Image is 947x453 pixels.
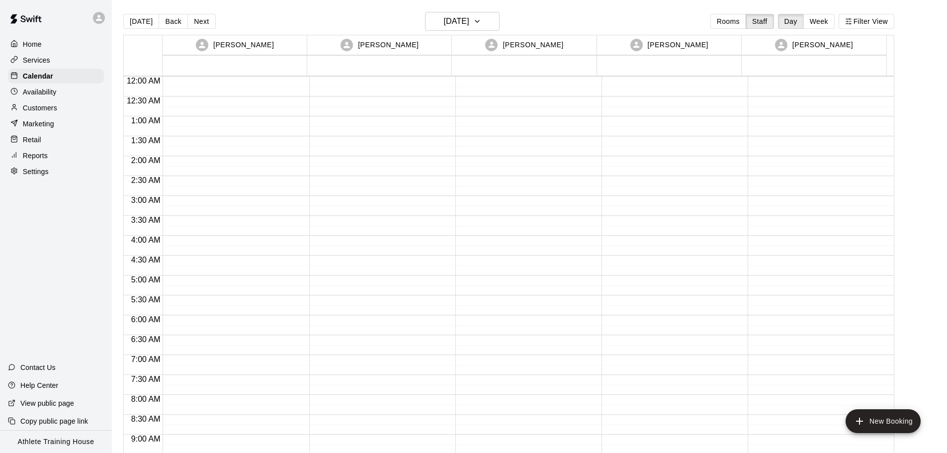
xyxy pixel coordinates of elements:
span: 6:00 AM [129,315,163,324]
span: 3:00 AM [129,196,163,204]
p: [PERSON_NAME] [792,40,853,50]
button: Week [803,14,835,29]
p: Retail [23,135,41,145]
p: Availability [23,87,57,97]
p: [PERSON_NAME] [358,40,419,50]
span: 8:00 AM [129,395,163,403]
button: [DATE] [425,12,500,31]
p: Marketing [23,119,54,129]
span: 5:00 AM [129,275,163,284]
button: Staff [746,14,774,29]
span: 2:00 AM [129,156,163,165]
span: 3:30 AM [129,216,163,224]
a: Services [8,53,104,68]
p: Home [23,39,42,49]
p: [PERSON_NAME] [213,40,274,50]
span: 1:00 AM [129,116,163,125]
p: Athlete Training House [18,437,94,447]
a: Customers [8,100,104,115]
p: Contact Us [20,362,56,372]
a: Reports [8,148,104,163]
p: Copy public page link [20,416,88,426]
span: 4:30 AM [129,256,163,264]
button: [DATE] [123,14,159,29]
span: 2:30 AM [129,176,163,184]
span: 12:00 AM [124,77,163,85]
button: Filter View [839,14,894,29]
p: Services [23,55,50,65]
a: Availability [8,85,104,99]
span: 8:30 AM [129,415,163,423]
span: 12:30 AM [124,96,163,105]
span: 4:00 AM [129,236,163,244]
p: [PERSON_NAME] [503,40,563,50]
button: Next [187,14,215,29]
span: 7:30 AM [129,375,163,383]
a: Marketing [8,116,104,131]
p: Customers [23,103,57,113]
span: 9:00 AM [129,435,163,443]
p: Help Center [20,380,58,390]
span: 5:30 AM [129,295,163,304]
p: Calendar [23,71,53,81]
span: 7:00 AM [129,355,163,363]
h6: [DATE] [444,14,469,28]
span: 6:30 AM [129,335,163,344]
a: Settings [8,164,104,179]
span: 1:30 AM [129,136,163,145]
button: add [846,409,921,433]
a: Calendar [8,69,104,84]
a: Home [8,37,104,52]
p: Reports [23,151,48,161]
button: Rooms [710,14,746,29]
p: Settings [23,167,49,177]
a: Retail [8,132,104,147]
button: Back [159,14,188,29]
button: Day [778,14,804,29]
p: View public page [20,398,74,408]
p: [PERSON_NAME] [648,40,708,50]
